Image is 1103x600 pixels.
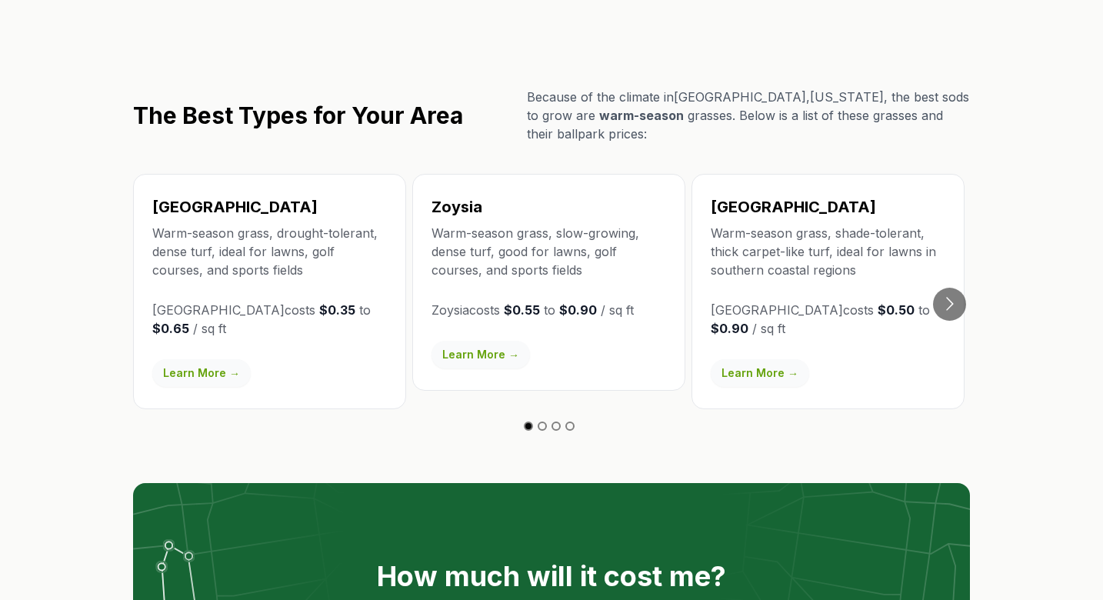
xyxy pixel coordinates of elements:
[432,224,666,279] p: Warm-season grass, slow-growing, dense turf, good for lawns, golf courses, and sports fields
[152,196,387,218] h3: [GEOGRAPHIC_DATA]
[152,359,251,387] a: Learn More →
[711,321,748,336] strong: $0.90
[432,196,666,218] h3: Zoysia
[152,301,387,338] p: [GEOGRAPHIC_DATA] costs to / sq ft
[878,302,915,318] strong: $0.50
[527,88,970,143] p: Because of the climate in [GEOGRAPHIC_DATA] , [US_STATE] , the best sods to grow are grasses. Bel...
[599,108,684,123] span: warm-season
[711,359,809,387] a: Learn More →
[565,422,575,431] button: Go to slide 4
[319,302,355,318] strong: $0.35
[711,224,945,279] p: Warm-season grass, shade-tolerant, thick carpet-like turf, ideal for lawns in southern coastal re...
[711,301,945,338] p: [GEOGRAPHIC_DATA] costs to / sq ft
[504,302,540,318] strong: $0.55
[524,422,533,431] button: Go to slide 1
[933,288,966,321] button: Go to next slide
[133,102,463,129] h2: The Best Types for Your Area
[551,422,561,431] button: Go to slide 3
[559,302,597,318] strong: $0.90
[152,321,189,336] strong: $0.65
[711,196,945,218] h3: [GEOGRAPHIC_DATA]
[432,301,666,319] p: Zoysia costs to / sq ft
[432,341,530,368] a: Learn More →
[152,224,387,279] p: Warm-season grass, drought-tolerant, dense turf, ideal for lawns, golf courses, and sports fields
[538,422,547,431] button: Go to slide 2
